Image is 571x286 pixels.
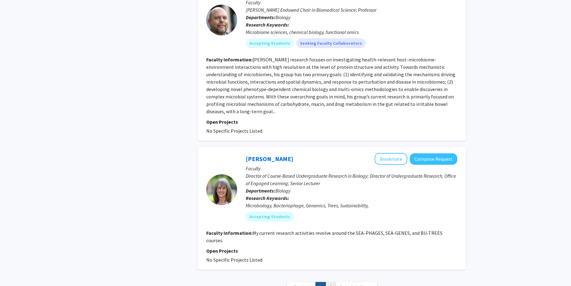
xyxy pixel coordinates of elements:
[206,118,457,126] p: Open Projects
[206,230,253,236] b: Faculty Information:
[206,128,262,134] span: No Specific Projects Listed
[206,230,442,243] fg-read-more: My current research activities revolve around the SEA-PHAGES, SEA-GENES, and BU-TREES courses.
[246,155,293,163] a: [PERSON_NAME]
[206,257,262,263] span: No Specific Projects Listed
[275,14,290,20] span: Biology
[296,38,366,48] mat-chip: Seeking Faculty Collaborators
[246,38,294,48] mat-chip: Accepting Students
[410,153,457,165] button: Compose Request to Tamarah Adair
[246,14,275,20] b: Departments:
[275,188,290,194] span: Biology
[5,258,26,281] iframe: Chat
[246,165,457,172] p: Faculty
[246,172,457,187] p: Director of Course-Based Undergraduate Research in Biology; Director of Undergraduate Research, O...
[246,188,275,194] b: Departments:
[246,212,294,222] mat-chip: Accepting Students
[246,22,289,28] b: Research Keywords:
[246,6,457,14] p: [PERSON_NAME] Endowed Chair in Biomedical Science; Professor
[246,195,289,201] b: Research Keywords:
[246,202,457,209] div: Microbiology, Bacteriophage, Genomics, Trees, Sustainability,
[246,28,457,36] div: Microbiome sciences, chemical biology, functional omics
[375,153,407,165] button: Add Tamarah Adair to Bookmarks
[206,247,457,255] p: Open Projects
[206,56,455,114] fg-read-more: [PERSON_NAME] research focuses on investigating health-relevant host-microbiome-environment inter...
[206,56,253,63] b: Faculty Information:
